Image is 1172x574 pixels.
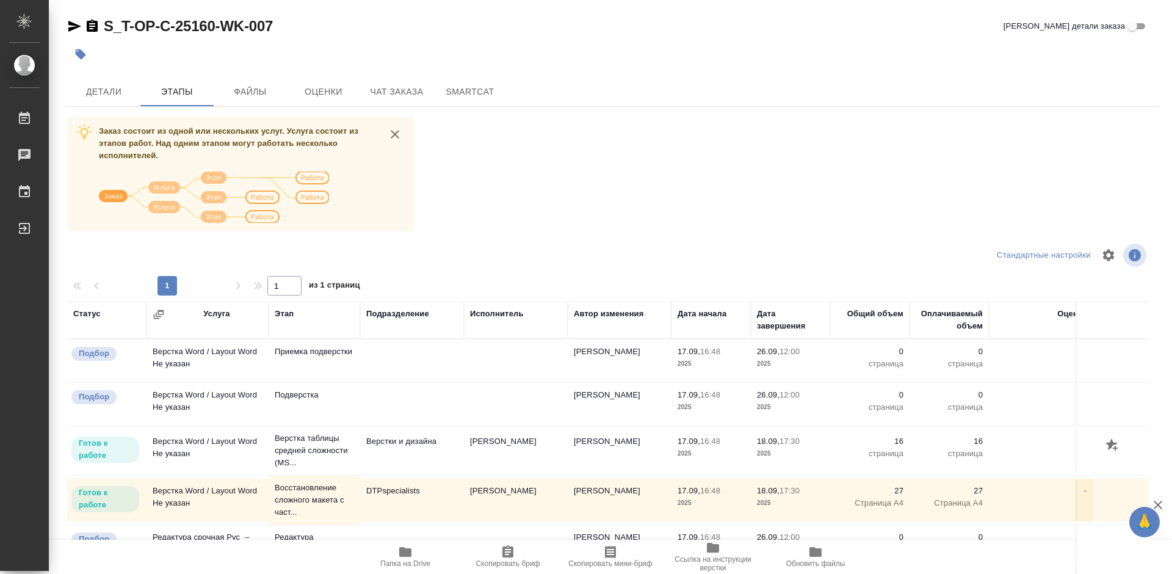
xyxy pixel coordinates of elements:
p: 27 [836,485,903,497]
button: Добавить оценку [1102,435,1123,456]
p: 17:30 [780,486,800,495]
span: Настроить таблицу [1094,241,1123,270]
span: Скопировать бриф [476,559,540,568]
span: Файлы [221,84,280,100]
p: страница [836,401,903,413]
button: Обновить файлы [764,540,867,574]
p: страница [836,448,903,460]
div: Статус [73,308,101,320]
p: 16:48 [700,390,720,399]
p: 17.09, [678,437,700,446]
p: 16 [836,435,903,448]
span: Детали [74,84,133,100]
div: Общий объем [847,308,903,320]
td: Верстки и дизайна [360,429,464,472]
td: [PERSON_NAME] [568,429,671,472]
div: Оценка [1057,308,1087,320]
p: 2025 [678,448,745,460]
p: Редактура [275,531,354,543]
span: Оценки [294,84,353,100]
p: 0 [836,531,903,543]
p: страница [916,358,983,370]
p: 16:48 [700,486,720,495]
span: Этапы [148,84,206,100]
span: Скопировать мини-бриф [568,559,652,568]
p: Верстка таблицы средней сложности (MS... [275,432,354,469]
p: 2025 [757,401,824,413]
span: из 1 страниц [309,278,360,296]
p: 2025 [757,358,824,370]
p: 2025 [678,358,745,370]
p: 2025 [678,497,745,509]
p: 17.09, [678,390,700,399]
div: Автор изменения [574,308,643,320]
p: Готов к работе [79,437,132,462]
td: Верстка Word / Layout Word Не указан [146,340,269,382]
p: 0 [836,389,903,401]
p: 26.09, [757,532,780,542]
p: 0 [916,389,983,401]
p: 18.09, [757,486,780,495]
p: Готов к работе [79,487,132,511]
p: 16:48 [700,532,720,542]
p: 26.09, [757,390,780,399]
div: Дата завершения [757,308,824,332]
span: Заказ состоит из одной или нескольких услуг. Услуга состоит из этапов работ. Над одним этапом мог... [99,126,358,160]
p: 16:48 [700,347,720,356]
p: 0 [916,531,983,543]
p: 18.09, [757,437,780,446]
span: Ссылка на инструкции верстки [669,555,757,572]
div: Дата начала [678,308,726,320]
p: Страница А4 [836,497,903,509]
a: S_T-OP-C-25160-WK-007 [104,18,273,34]
p: 27 [916,485,983,497]
p: 12:00 [780,532,800,542]
p: 16:48 [700,437,720,446]
button: Скопировать ссылку [85,19,99,34]
p: 17.09, [678,532,700,542]
td: Редактура срочная Рус → Англ [146,525,269,568]
button: close [386,125,404,143]
span: Посмотреть информацию [1123,244,1149,267]
button: Ссылка на инструкции верстки [662,540,764,574]
td: Верстка Word / Layout Word Не указан [146,479,269,521]
p: Подбор [79,391,109,403]
span: [PERSON_NAME] детали заказа [1004,20,1125,32]
p: страница [916,448,983,460]
p: Подверстка [275,389,354,401]
td: [PERSON_NAME] [464,429,568,472]
p: 17.09, [678,486,700,495]
p: 26.09, [757,347,780,356]
button: Сгруппировать [153,308,165,321]
div: Этап [275,308,294,320]
div: split button [994,246,1094,265]
td: [PERSON_NAME] [568,383,671,426]
span: Папка на Drive [380,559,430,568]
span: 🙏 [1134,509,1155,535]
div: Услуга [203,308,230,320]
p: 2025 [678,401,745,413]
p: Восстановление сложного макета с част... [275,482,354,518]
p: 12:00 [780,390,800,399]
p: 12:00 [780,347,800,356]
td: Верстка Word / Layout Word Не указан [146,383,269,426]
p: Приемка подверстки [275,346,354,358]
td: DTPspecialists [360,479,464,521]
button: Папка на Drive [354,540,457,574]
button: Скопировать мини-бриф [559,540,662,574]
button: Скопировать ссылку для ЯМессенджера [67,19,82,34]
p: 0 [916,346,983,358]
p: 2025 [757,448,824,460]
p: Подбор [79,347,109,360]
button: 🙏 [1129,507,1160,537]
p: Подбор [79,533,109,545]
td: [PERSON_NAME] [568,479,671,521]
div: Оплачиваемый объем [916,308,983,332]
span: Чат заказа [367,84,426,100]
td: [PERSON_NAME] [464,479,568,521]
p: 17.09, [678,347,700,356]
span: Обновить файлы [786,559,845,568]
button: Добавить тэг [67,41,94,68]
p: 0 [836,346,903,358]
button: Скопировать бриф [457,540,559,574]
